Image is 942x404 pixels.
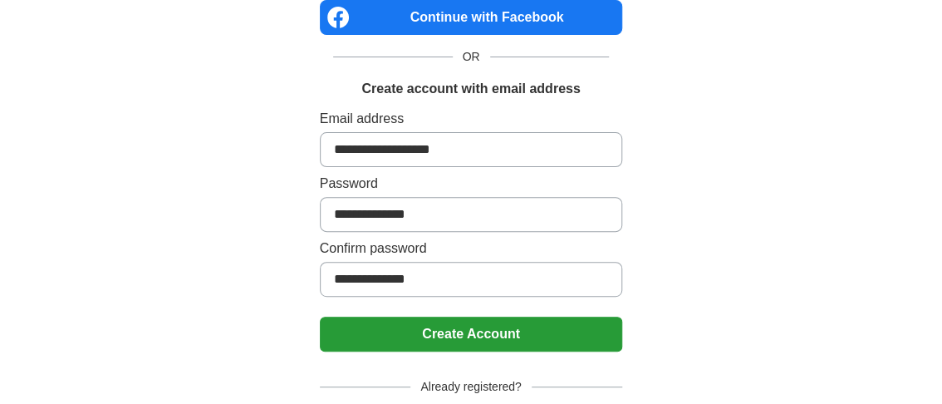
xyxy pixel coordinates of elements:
[410,378,531,396] span: Already registered?
[320,109,623,129] label: Email address
[320,239,623,259] label: Confirm password
[453,48,490,66] span: OR
[361,79,580,99] h1: Create account with email address
[320,317,623,352] button: Create Account
[320,174,623,194] label: Password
